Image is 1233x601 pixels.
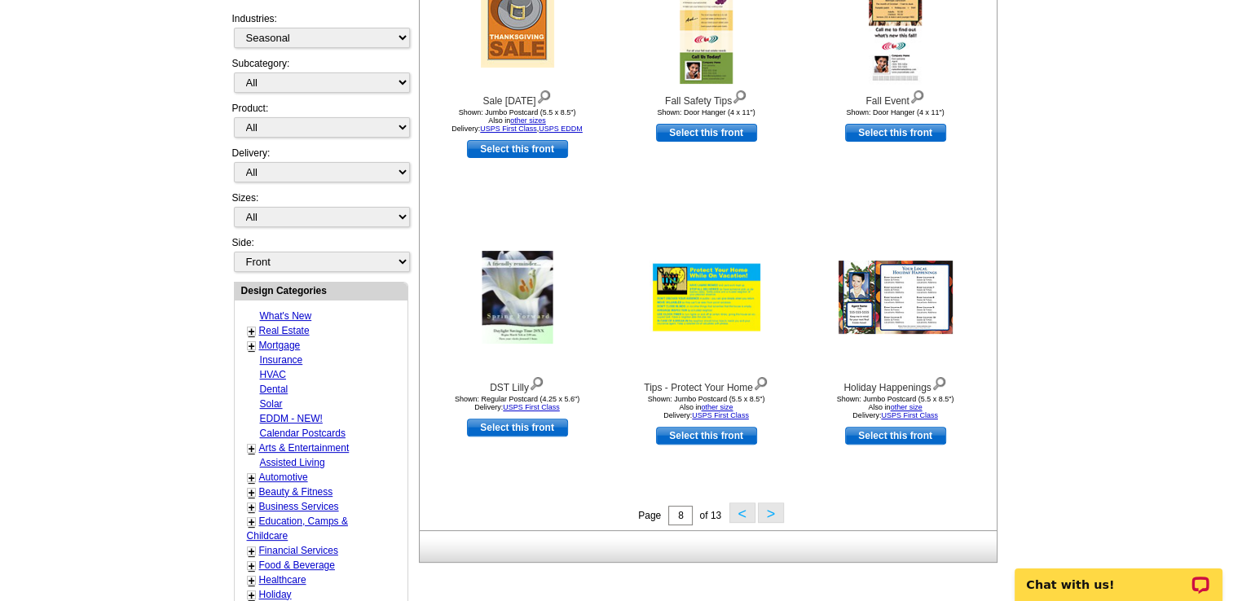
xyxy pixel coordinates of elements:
[806,373,985,395] div: Holiday Happenings
[806,395,985,419] div: Shown: Jumbo Postcard (5.5 x 8.5") Delivery:
[232,3,408,56] div: Industries:
[232,146,408,191] div: Delivery:
[806,86,985,108] div: Fall Event
[701,403,733,411] a: other size
[480,125,537,133] a: USPS First Class
[247,515,348,542] a: Education, Camps & Childcare
[845,427,946,445] a: use this design
[881,411,938,419] a: USPS First Class
[529,373,544,391] img: view design details
[260,369,286,380] a: HVAC
[249,559,255,572] a: +
[260,384,288,395] a: Dental
[260,457,325,468] a: Assisted Living
[249,472,255,485] a: +
[617,395,796,419] div: Shown: Jumbo Postcard (5.5 x 8.5") Delivery:
[753,373,768,391] img: view design details
[845,124,946,142] a: use this design
[232,101,408,146] div: Product:
[656,124,757,142] a: use this design
[428,86,607,108] div: Sale [DATE]
[249,574,255,587] a: +
[259,442,350,454] a: Arts & Entertainment
[758,502,784,523] button: >
[249,442,255,455] a: +
[260,413,323,424] a: EDDM - NEW!
[539,125,583,133] a: USPS EDDM
[692,411,749,419] a: USPS First Class
[232,56,408,101] div: Subcategory:
[617,108,796,116] div: Shown: Door Hanger (4 x 11")
[1004,550,1233,601] iframe: LiveChat chat widget
[232,235,408,274] div: Side:
[488,116,546,125] span: Also in
[699,510,721,521] span: of 13
[839,261,953,334] img: Holiday Happenings
[260,310,312,322] a: What's New
[260,354,303,366] a: Insurance
[467,140,568,158] a: use this design
[617,86,796,108] div: Fall Safety Tips
[235,283,407,298] div: Design Categories
[428,108,607,133] div: Shown: Jumbo Postcard (5.5 x 8.5") Delivery: ,
[503,403,560,411] a: USPS First Class
[249,515,255,529] a: +
[467,419,568,436] a: use this design
[259,340,301,351] a: Mortgage
[890,403,922,411] a: other size
[259,574,306,586] a: Healthcare
[259,325,310,336] a: Real Estate
[249,486,255,499] a: +
[249,325,255,338] a: +
[259,559,335,571] a: Food & Beverage
[428,373,607,395] div: DST Lilly
[259,545,338,556] a: Financial Services
[232,191,408,235] div: Sizes:
[679,403,733,411] span: Also in
[732,86,747,104] img: view design details
[931,373,947,391] img: view design details
[510,116,546,125] a: other sizes
[249,501,255,514] a: +
[259,589,292,600] a: Holiday
[656,427,757,445] a: use this design
[909,86,925,104] img: view design details
[617,373,796,395] div: Tips - Protect Your Home
[650,261,764,335] img: Tips - Protect Your Home
[259,472,308,483] a: Automotive
[428,395,607,411] div: Shown: Regular Postcard (4.25 x 5.6") Delivery:
[260,428,346,439] a: Calendar Postcards
[259,486,333,498] a: Beauty & Fitness
[259,501,339,512] a: Business Services
[638,510,661,521] span: Page
[806,108,985,116] div: Shown: Door Hanger (4 x 11")
[249,545,255,558] a: +
[868,403,922,411] span: Also in
[536,86,552,104] img: view design details
[729,502,755,523] button: <
[249,340,255,353] a: +
[482,251,553,344] img: DST Lilly
[260,398,283,410] a: Solar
